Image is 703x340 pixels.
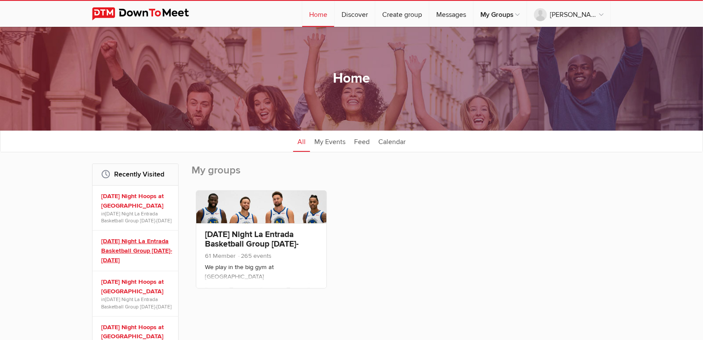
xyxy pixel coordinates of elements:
[335,1,375,27] a: Discover
[101,192,172,210] a: [DATE] Night Hoops at [GEOGRAPHIC_DATA]
[101,211,172,224] a: [DATE] Night La Entrada Basketball Group [DATE]-[DATE]
[375,1,429,27] a: Create group
[429,1,473,27] a: Messages
[101,296,172,310] span: in
[293,130,310,152] a: All
[101,277,172,296] a: [DATE] Night Hoops at [GEOGRAPHIC_DATA]
[101,210,172,224] span: in
[101,237,172,265] a: [DATE] Night La Entrada Basketball Group [DATE]-[DATE]
[374,130,410,152] a: Calendar
[350,130,374,152] a: Feed
[205,263,318,306] p: We play in the big gym at [GEOGRAPHIC_DATA] ([STREET_ADDRESS][PERSON_NAME]) at 8:30p-10:00p. Plea...
[205,252,236,260] span: 61 Member
[527,1,610,27] a: [PERSON_NAME]
[237,252,272,260] span: 265 events
[192,164,611,186] h2: My groups
[101,296,172,309] a: [DATE] Night La Entrada Basketball Group [DATE]-[DATE]
[101,164,169,185] h2: Recently Visited
[205,229,299,259] a: [DATE] Night La Entrada Basketball Group [DATE]-[DATE]
[92,7,202,20] img: DownToMeet
[473,1,527,27] a: My Groups
[333,70,370,88] h1: Home
[310,130,350,152] a: My Events
[302,1,334,27] a: Home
